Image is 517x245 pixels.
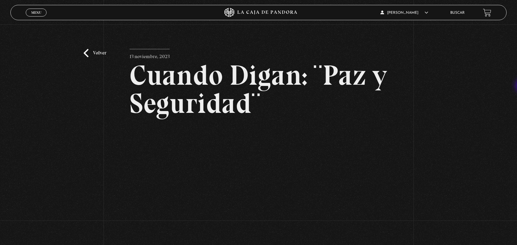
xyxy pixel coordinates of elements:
span: [PERSON_NAME] [380,11,428,15]
a: Volver [84,49,106,57]
a: View your shopping cart [483,9,491,17]
span: Cerrar [29,16,43,20]
p: 13 noviembre, 2023 [130,49,170,61]
a: Buscar [450,11,465,15]
h2: Cuando Digan: ¨Paz y Seguridad¨ [130,61,388,117]
span: Menu [31,11,41,14]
